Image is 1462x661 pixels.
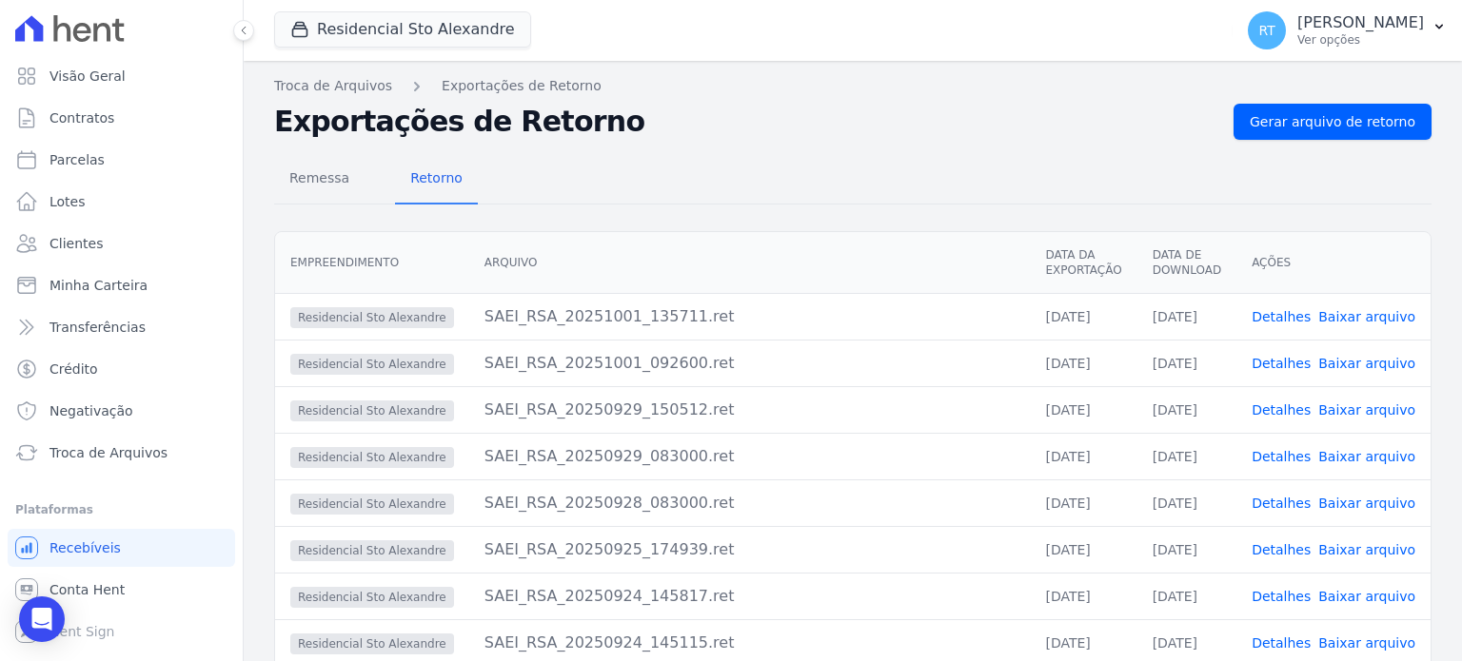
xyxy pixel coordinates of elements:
[1233,4,1462,57] button: RT [PERSON_NAME] Ver opções
[8,434,235,472] a: Troca de Arquivos
[1137,232,1236,294] th: Data de Download
[49,150,105,169] span: Parcelas
[1318,542,1415,557] a: Baixar arquivo
[1030,232,1136,294] th: Data da Exportação
[1137,340,1236,386] td: [DATE]
[290,494,454,515] span: Residencial Sto Alexandre
[395,155,478,204] a: Retorno
[1030,386,1136,433] td: [DATE]
[1234,104,1432,140] a: Gerar arquivo de retorno
[1252,402,1311,418] a: Detalhes
[1137,479,1236,526] td: [DATE]
[274,105,1218,139] h2: Exportações de Retorno
[8,183,235,221] a: Lotes
[49,276,148,295] span: Minha Carteira
[484,538,1016,561] div: SAEI_RSA_20250925_174939.ret
[290,633,454,654] span: Residencial Sto Alexandre
[1030,573,1136,619] td: [DATE]
[484,632,1016,654] div: SAEI_RSA_20250924_145115.ret
[274,155,478,204] nav: Tab selector
[8,392,235,430] a: Negativação
[1297,32,1424,48] p: Ver opções
[8,57,235,95] a: Visão Geral
[484,585,1016,608] div: SAEI_RSA_20250924_145817.ret
[1318,309,1415,324] a: Baixar arquivo
[49,192,86,211] span: Lotes
[1250,112,1415,131] span: Gerar arquivo de retorno
[278,159,361,197] span: Remessa
[290,354,454,375] span: Residencial Sto Alexandre
[49,401,133,420] span: Negativação
[1137,526,1236,573] td: [DATE]
[1252,449,1311,464] a: Detalhes
[1297,13,1424,32] p: [PERSON_NAME]
[49,108,114,127] span: Contratos
[274,76,1432,96] nav: Breadcrumb
[290,400,454,421] span: Residencial Sto Alexandre
[484,352,1016,375] div: SAEI_RSA_20251001_092600.ret
[1318,402,1415,418] a: Baixar arquivo
[8,308,235,346] a: Transferências
[1258,24,1274,37] span: RT
[290,540,454,561] span: Residencial Sto Alexandre
[1252,309,1311,324] a: Detalhes
[1318,356,1415,371] a: Baixar arquivo
[1030,433,1136,479] td: [DATE]
[49,318,146,337] span: Transferências
[1252,589,1311,604] a: Detalhes
[1030,293,1136,340] td: [DATE]
[8,350,235,388] a: Crédito
[1137,386,1236,433] td: [DATE]
[1030,479,1136,526] td: [DATE]
[290,587,454,608] span: Residencial Sto Alexandre
[274,11,531,48] button: Residencial Sto Alexandre
[49,443,168,462] span: Troca de Arquivos
[442,76,602,96] a: Exportações de Retorno
[8,99,235,137] a: Contratos
[8,571,235,609] a: Conta Hent
[49,580,125,599] span: Conta Hent
[274,76,392,96] a: Troca de Arquivos
[484,305,1016,328] div: SAEI_RSA_20251001_135711.ret
[1236,232,1431,294] th: Ações
[469,232,1031,294] th: Arquivo
[1252,496,1311,511] a: Detalhes
[49,67,126,86] span: Visão Geral
[1137,573,1236,619] td: [DATE]
[1252,635,1311,651] a: Detalhes
[8,529,235,567] a: Recebíveis
[290,307,454,328] span: Residencial Sto Alexandre
[8,224,235,262] a: Clientes
[484,492,1016,515] div: SAEI_RSA_20250928_083000.ret
[8,266,235,304] a: Minha Carteira
[484,445,1016,468] div: SAEI_RSA_20250929_083000.ret
[1137,293,1236,340] td: [DATE]
[274,155,365,204] a: Remessa
[399,159,474,197] span: Retorno
[1030,526,1136,573] td: [DATE]
[19,596,65,642] div: Open Intercom Messenger
[49,538,121,557] span: Recebíveis
[1318,635,1415,651] a: Baixar arquivo
[1318,496,1415,511] a: Baixar arquivo
[1318,449,1415,464] a: Baixar arquivo
[15,498,227,521] div: Plataformas
[290,447,454,468] span: Residencial Sto Alexandre
[1318,589,1415,604] a: Baixar arquivo
[1030,340,1136,386] td: [DATE]
[8,141,235,179] a: Parcelas
[1252,542,1311,557] a: Detalhes
[484,399,1016,421] div: SAEI_RSA_20250929_150512.ret
[49,234,103,253] span: Clientes
[1252,356,1311,371] a: Detalhes
[1137,433,1236,479] td: [DATE]
[49,360,98,379] span: Crédito
[275,232,469,294] th: Empreendimento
